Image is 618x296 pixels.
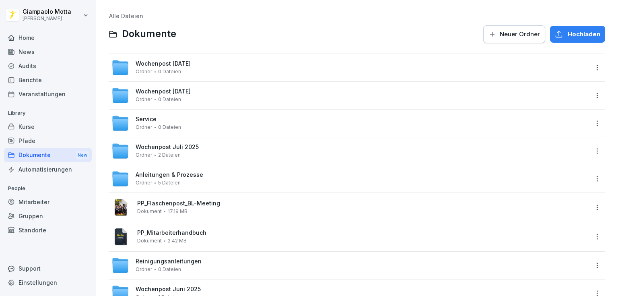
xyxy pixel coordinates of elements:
[4,162,92,176] a: Automatisierungen
[4,182,92,195] p: People
[4,148,92,163] div: Dokumente
[158,69,181,75] span: 0 Dateien
[137,200,588,207] span: PP_Flaschenpost_BL-Meeting
[111,257,588,274] a: ReinigungsanleitungenOrdner0 Dateien
[4,31,92,45] a: Home
[23,16,71,21] p: [PERSON_NAME]
[4,107,92,120] p: Library
[4,59,92,73] a: Audits
[500,30,540,39] span: Neuer Ordner
[136,258,202,265] span: Reinigungsanleitungen
[109,12,143,19] a: Alle Dateien
[4,134,92,148] a: Pfade
[136,69,152,75] span: Ordner
[158,180,181,186] span: 5 Dateien
[136,267,152,272] span: Ordner
[158,152,181,158] span: 2 Dateien
[568,30,600,39] span: Hochladen
[158,124,181,130] span: 0 Dateien
[137,230,588,236] span: PP_Mitarbeiterhandbuch
[158,267,181,272] span: 0 Dateien
[4,87,92,101] a: Veranstaltungen
[4,148,92,163] a: DokumenteNew
[4,275,92,290] a: Einstellungen
[136,144,199,151] span: Wochenpost Juli 2025
[136,116,157,123] span: Service
[4,73,92,87] a: Berichte
[23,8,71,15] p: Giampaolo Motta
[550,26,605,43] button: Hochladen
[76,151,89,160] div: New
[483,25,545,43] button: Neuer Ordner
[111,59,588,77] a: Wochenpost [DATE]Ordner0 Dateien
[137,209,162,214] span: Dokument
[122,28,176,40] span: Dokumente
[136,88,191,95] span: Wochenpost [DATE]
[168,238,187,244] span: 2.42 MB
[136,286,201,293] span: Wochenpost Juni 2025
[137,238,162,244] span: Dokument
[111,114,588,132] a: ServiceOrdner0 Dateien
[111,170,588,188] a: Anleitungen & ProzesseOrdner5 Dateien
[136,152,152,158] span: Ordner
[136,124,152,130] span: Ordner
[136,97,152,102] span: Ordner
[4,195,92,209] a: Mitarbeiter
[4,261,92,275] div: Support
[111,87,588,104] a: Wochenpost [DATE]Ordner0 Dateien
[111,142,588,160] a: Wochenpost Juli 2025Ordner2 Dateien
[4,45,92,59] a: News
[4,120,92,134] a: Kurse
[136,172,203,178] span: Anleitungen & Prozesse
[168,209,187,214] span: 17.19 MB
[4,223,92,237] a: Standorte
[158,97,181,102] span: 0 Dateien
[4,209,92,223] a: Gruppen
[136,180,152,186] span: Ordner
[136,60,191,67] span: Wochenpost [DATE]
